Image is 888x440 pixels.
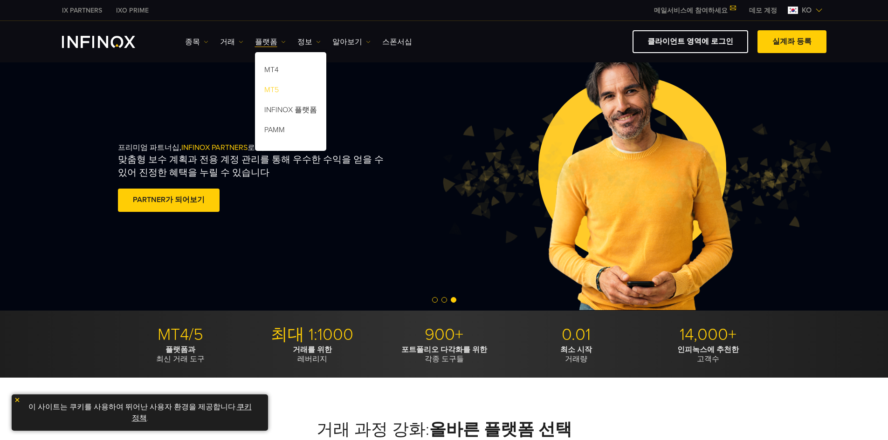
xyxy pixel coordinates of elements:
a: 종목 [185,36,208,47]
span: INFINOX PARTNERS [181,143,248,152]
p: 레버리지 [250,345,375,364]
h2: 거래 과정 강화: [118,420,771,440]
a: 스폰서십 [382,36,412,47]
a: 실계좌 등록 [757,30,826,53]
a: 메일서비스에 참여하세요 [647,7,742,14]
a: INFINOX [55,6,109,15]
div: 프리미엄 파트너십, 로 비즈니스 발전 [118,128,464,229]
img: yellow close icon [14,397,21,403]
span: Go to slide 1 [432,297,438,303]
a: INFINOX Logo [62,36,157,48]
strong: 포트폴리오 다각화를 위한 [401,345,487,354]
a: 정보 [297,36,321,47]
p: 맞춤형 보수 계획과 전용 계정 관리를 통해 우수한 수익을 얻을 수 있어 진정한 혜택을 누릴 수 있습니다 [118,153,395,179]
p: 0.01 [514,325,639,345]
p: 고객수 [646,345,771,364]
p: 14,000+ [646,325,771,345]
p: 900+ [382,325,507,345]
a: 클라이언트 영역에 로그인 [633,30,748,53]
p: MT4/5 [118,325,243,345]
strong: 올바른 플랫폼 선택 [429,420,572,440]
strong: 인피녹스에 추천한 [677,345,739,354]
a: PAMM [255,122,326,142]
strong: 최소 시작 [560,345,592,354]
a: PARTNER가 되어보기 [118,189,220,211]
a: 거래 [220,36,243,47]
p: 거래량 [514,345,639,364]
span: ko [798,5,815,16]
a: INFINOX 플랫폼 [255,102,326,122]
p: 최신 거래 도구 [118,345,243,364]
p: 최대 1:1000 [250,325,375,345]
a: INFINOX MENU [742,6,784,15]
span: Go to slide 2 [441,297,447,303]
strong: 플랫폼과 [165,345,195,354]
strong: 거래를 위한 [293,345,332,354]
p: 이 사이트는 쿠키를 사용하여 뛰어난 사용자 환경을 제공합니다. . [16,399,263,426]
span: Go to slide 3 [451,297,456,303]
a: 플랫폼 [255,36,286,47]
a: MT5 [255,81,326,102]
a: 알아보기 [332,36,371,47]
a: MT4 [255,61,326,81]
a: INFINOX [109,6,156,15]
p: 각종 도구들 [382,345,507,364]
